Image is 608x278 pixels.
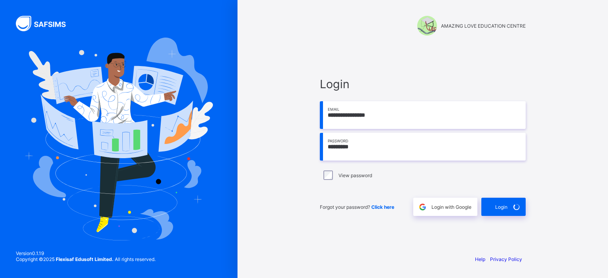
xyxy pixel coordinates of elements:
[418,202,427,212] img: google.396cfc9801f0270233282035f929180a.svg
[338,172,372,178] label: View password
[56,256,114,262] strong: Flexisaf Edusoft Limited.
[431,204,471,210] span: Login with Google
[490,256,522,262] a: Privacy Policy
[16,250,156,256] span: Version 0.1.19
[371,204,394,210] a: Click here
[25,38,213,240] img: Hero Image
[441,23,526,29] span: AMAZING LOVE EDUCATION CENTRE
[475,256,485,262] a: Help
[320,204,394,210] span: Forgot your password?
[16,256,156,262] span: Copyright © 2025 All rights reserved.
[320,77,526,91] span: Login
[16,16,75,31] img: SAFSIMS Logo
[495,204,507,210] span: Login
